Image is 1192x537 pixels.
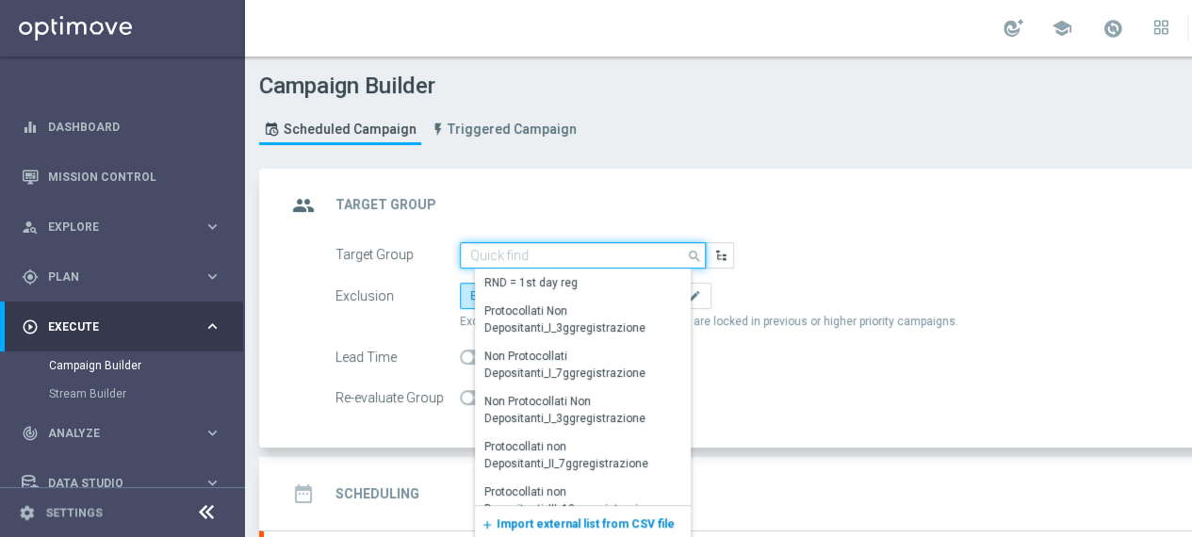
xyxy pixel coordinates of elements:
[335,485,419,503] h2: Scheduling
[22,268,39,285] i: gps_fixed
[49,386,196,401] a: Stream Builder
[426,114,581,145] a: Triggered Campaign
[475,343,705,388] div: Press SPACE to select this row.
[460,314,958,330] span: Exclude from this campaign customers who are locked in previous or higher priority campaigns.
[204,268,221,285] i: keyboard_arrow_right
[48,102,221,152] a: Dashboard
[484,483,695,517] div: Protocollati non Depositanti_III_10ggregistrazione
[204,218,221,236] i: keyboard_arrow_right
[22,219,39,236] i: person_search
[48,478,204,489] span: Data Studio
[1052,18,1072,39] span: school
[21,269,222,285] button: gps_fixed Plan keyboard_arrow_right
[21,319,222,334] button: play_circle_outline Execute keyboard_arrow_right
[21,220,222,235] button: person_search Explore keyboard_arrow_right
[687,244,704,265] i: search
[22,425,204,442] div: Analyze
[286,477,320,511] i: date_range
[21,426,222,441] button: track_changes Analyze keyboard_arrow_right
[22,475,204,492] div: Data Studio
[259,114,421,145] a: Scheduled Campaign
[48,152,221,202] a: Mission Control
[475,269,705,298] div: Press SPACE to select this row.
[460,242,706,268] input: Quick find
[448,122,577,138] span: Triggered Campaign
[22,119,39,136] i: equalizer
[22,152,221,202] div: Mission Control
[484,393,695,427] div: Non Protocollati Non Depositanti_I_3ggregistrazione
[21,120,222,135] button: equalizer Dashboard
[497,517,675,530] span: Import external list from CSV file
[475,388,705,433] div: Press SPACE to select this row.
[335,384,460,411] div: Re-evaluate Group
[45,507,103,518] a: Settings
[284,122,416,138] span: Scheduled Campaign
[22,425,39,442] i: track_changes
[204,474,221,492] i: keyboard_arrow_right
[484,274,578,291] div: RND = 1st day reg
[286,188,320,222] i: group
[475,479,705,524] div: Press SPACE to select this row.
[335,242,460,268] div: Target Group
[48,271,204,283] span: Plan
[484,302,695,336] div: Protocollati Non Depositanti_I_3ggregistrazione
[21,170,222,185] button: Mission Control
[335,344,460,370] div: Lead Time
[48,321,204,333] span: Execute
[49,380,243,408] div: Stream Builder
[335,283,460,309] div: Exclusion
[476,518,494,531] i: add
[335,196,436,214] h2: Target Group
[259,73,586,100] h1: Campaign Builder
[19,504,36,521] i: settings
[22,318,39,335] i: play_circle_outline
[484,438,695,472] div: Protocollati non Depositanti_II_7ggregistrazione
[48,428,204,439] span: Analyze
[21,476,222,491] button: Data Studio keyboard_arrow_right
[475,298,705,343] div: Press SPACE to select this row.
[475,433,705,479] div: Press SPACE to select this row.
[22,318,204,335] div: Execute
[49,351,243,380] div: Campaign Builder
[204,424,221,442] i: keyboard_arrow_right
[22,219,204,236] div: Explore
[22,102,221,152] div: Dashboard
[484,348,695,382] div: Non Protocollati Depositanti_I_7ggregistrazione
[48,221,204,233] span: Explore
[22,268,204,285] div: Plan
[204,317,221,335] i: keyboard_arrow_right
[49,358,196,373] a: Campaign Builder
